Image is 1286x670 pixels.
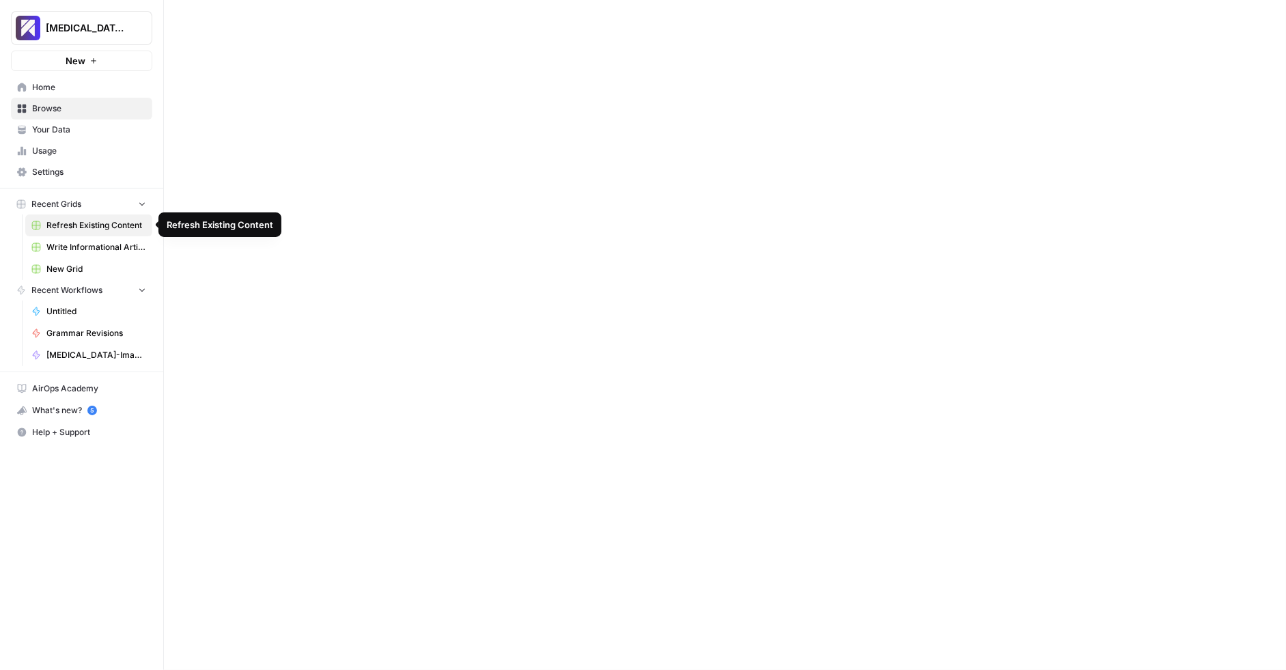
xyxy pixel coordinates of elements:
[32,124,146,136] span: Your Data
[11,378,152,400] a: AirOps Academy
[25,236,152,258] a: Write Informational Article
[25,301,152,322] a: Untitled
[25,322,152,344] a: Grammar Revisions
[31,198,81,210] span: Recent Grids
[46,21,128,35] span: [MEDICAL_DATA] - Test
[32,102,146,115] span: Browse
[46,327,146,339] span: Grammar Revisions
[46,241,146,253] span: Write Informational Article
[11,76,152,98] a: Home
[87,406,97,415] a: 5
[31,284,102,296] span: Recent Workflows
[25,258,152,280] a: New Grid
[11,140,152,162] a: Usage
[32,81,146,94] span: Home
[46,263,146,275] span: New Grid
[11,161,152,183] a: Settings
[32,166,146,178] span: Settings
[11,421,152,443] button: Help + Support
[11,194,152,214] button: Recent Grids
[16,16,40,40] img: Overjet - Test Logo
[11,119,152,141] a: Your Data
[46,219,146,232] span: Refresh Existing Content
[11,11,152,45] button: Workspace: Overjet - Test
[11,51,152,71] button: New
[12,400,152,421] div: What's new?
[25,214,152,236] a: Refresh Existing Content
[66,54,85,68] span: New
[90,407,94,414] text: 5
[32,145,146,157] span: Usage
[32,382,146,395] span: AirOps Academy
[11,400,152,421] button: What's new? 5
[46,349,146,361] span: [MEDICAL_DATA]-Image-Gen
[32,426,146,438] span: Help + Support
[11,280,152,301] button: Recent Workflows
[46,305,146,318] span: Untitled
[25,344,152,366] a: [MEDICAL_DATA]-Image-Gen
[11,98,152,120] a: Browse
